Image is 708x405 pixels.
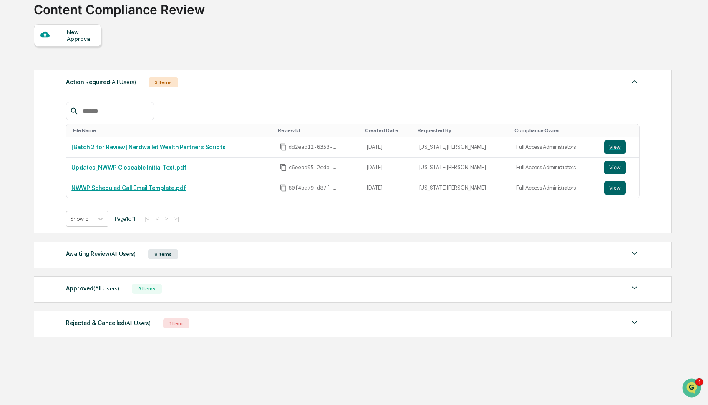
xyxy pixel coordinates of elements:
a: Powered byPylon [59,184,101,190]
a: NWWP Scheduled Call Email Template.pdf [71,185,186,191]
a: 🔎Data Lookup [5,160,56,175]
div: Toggle SortBy [278,127,359,133]
img: 1746055101610-c473b297-6a78-478c-a979-82029cc54cd1 [8,64,23,79]
div: Awaiting Review [66,248,136,259]
p: How can we help? [8,17,152,31]
div: We're available if you need us! [38,72,115,79]
img: caret [630,77,640,87]
img: Jack Rasmussen [8,105,22,119]
div: Action Required [66,77,136,87]
span: Copy Id [280,184,287,192]
div: Rejected & Cancelled [66,317,151,328]
div: 🔎 [8,165,15,171]
div: 9 Items [132,284,162,294]
td: [DATE] [362,157,414,178]
img: 8933085812038_c878075ebb4cc5468115_72.jpg [18,64,33,79]
div: Approved [66,283,119,294]
img: caret [630,283,640,293]
td: [US_STATE][PERSON_NAME] [414,178,511,198]
span: Preclearance [17,148,54,156]
span: Copy Id [280,164,287,171]
div: Past conversations [8,92,56,99]
div: Toggle SortBy [365,127,411,133]
span: • [69,113,72,120]
td: Full Access Administrators [511,137,599,157]
a: 🗄️Attestations [57,145,107,160]
button: See all [129,91,152,101]
button: Start new chat [142,66,152,76]
div: Start new chat [38,64,137,72]
img: 1746055101610-c473b297-6a78-478c-a979-82029cc54cd1 [17,114,23,120]
div: Toggle SortBy [514,127,595,133]
span: [PERSON_NAME] [26,113,68,120]
img: caret [630,317,640,327]
button: >| [172,215,181,222]
a: [Batch 2 for Review] Nerdwallet Wealth Partners Scripts [71,144,226,150]
div: 🖐️ [8,149,15,155]
button: View [604,161,626,174]
span: dd2ead12-6353-41e4-9b21-1b0cf20a9be1 [289,144,339,150]
span: (All Users) [110,79,136,85]
span: Pylon [83,184,101,190]
iframe: Open customer support [681,377,704,400]
button: > [162,215,171,222]
div: Toggle SortBy [73,127,271,133]
div: 🗄️ [60,149,67,155]
div: Toggle SortBy [606,127,636,133]
a: 🖐️Preclearance [5,145,57,160]
span: Copy Id [280,143,287,151]
span: [DATE] [74,113,91,120]
div: 8 Items [148,249,178,259]
a: View [604,140,634,154]
span: Attestations [69,148,103,156]
td: Full Access Administrators [511,157,599,178]
span: (All Users) [110,250,136,257]
img: caret [630,248,640,258]
button: View [604,140,626,154]
div: 1 Item [163,318,189,328]
button: View [604,181,626,195]
td: [US_STATE][PERSON_NAME] [414,157,511,178]
td: [DATE] [362,178,414,198]
span: (All Users) [125,320,151,326]
span: Page 1 of 1 [115,215,136,222]
span: c6eebd95-2eda-47bf-a497-3eb1b7318b58 [289,164,339,171]
a: Updates_NWWP Closeable Initial Text.pdf [71,164,186,171]
a: View [604,181,634,195]
td: [US_STATE][PERSON_NAME] [414,137,511,157]
span: Data Lookup [17,164,53,172]
td: [DATE] [362,137,414,157]
div: 3 Items [149,77,178,87]
span: 80f4ba79-d87f-4cb6-8458-b68e2bdb47c7 [289,185,339,191]
div: New Approval [67,29,95,42]
a: View [604,161,634,174]
td: Full Access Administrators [511,178,599,198]
div: Toggle SortBy [418,127,508,133]
button: |< [142,215,151,222]
button: < [153,215,161,222]
span: (All Users) [93,285,119,292]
